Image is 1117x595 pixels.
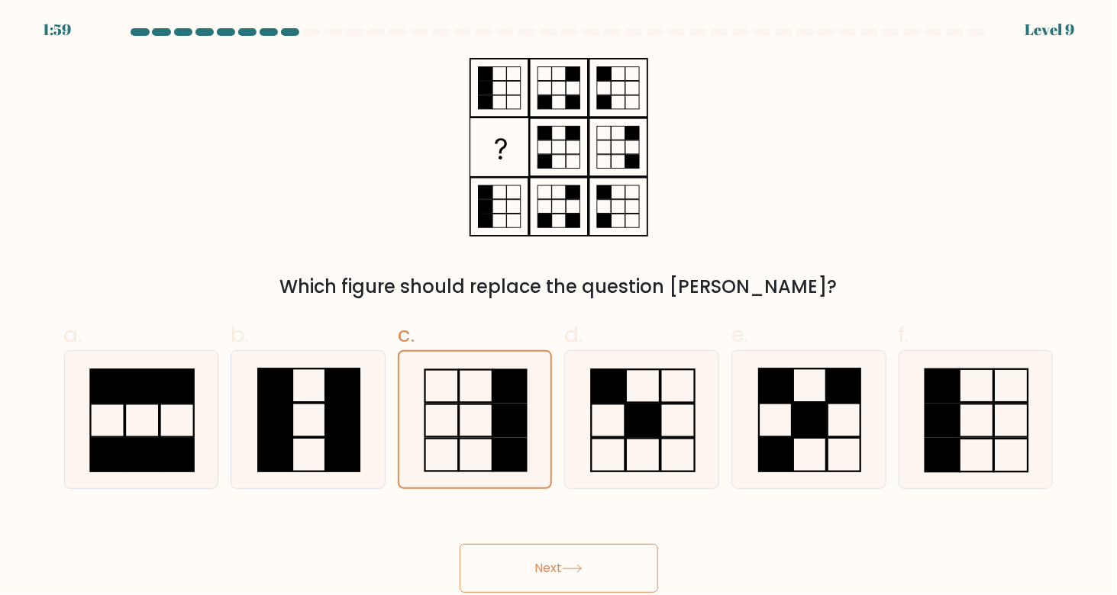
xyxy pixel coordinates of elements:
button: Next [460,544,658,593]
span: e. [731,320,748,349]
span: f. [899,320,909,349]
div: Which figure should replace the question [PERSON_NAME]? [73,273,1044,301]
div: Level 9 [1025,18,1074,41]
span: b. [231,320,249,349]
div: 1:59 [43,18,71,41]
span: a. [64,320,82,349]
span: d. [564,320,583,349]
span: c. [398,320,415,349]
